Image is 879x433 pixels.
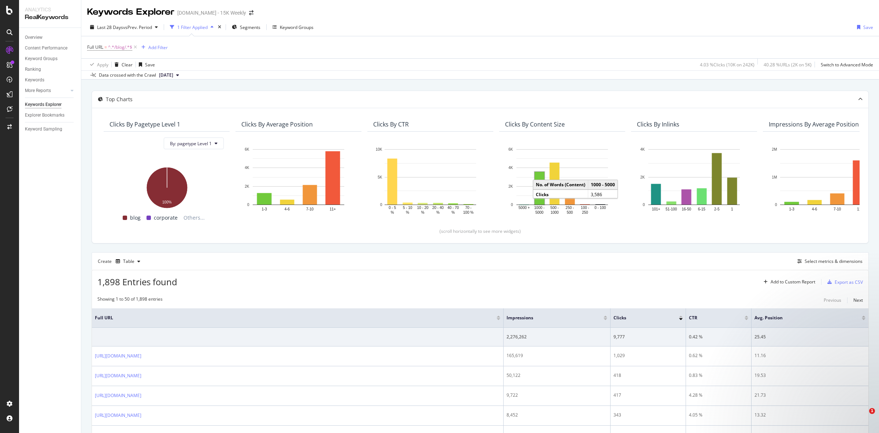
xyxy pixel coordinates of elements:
div: Save [863,24,873,30]
iframe: Intercom live chat [854,408,872,426]
a: Keyword Sampling [25,125,76,133]
button: Last 28 DaysvsPrev. Period [87,21,161,33]
text: 250 - [565,206,574,210]
div: Analytics [25,6,75,13]
span: 1 [869,408,875,414]
div: 4.28 % [689,392,748,399]
button: Add Filter [138,43,168,52]
text: 4-6 [285,207,290,211]
text: 70 - [465,206,471,210]
div: Clicks By Inlinks [637,121,679,128]
button: 1 Filter Applied [167,21,216,33]
text: 1 [731,207,733,211]
div: Clicks By Average Position [241,121,313,128]
text: 500 [567,210,573,214]
button: Next [853,296,863,305]
div: 417 [613,392,683,399]
text: 0 [643,203,645,207]
text: % [406,210,409,214]
div: Overview [25,34,42,41]
div: Clear [122,62,133,68]
span: Clicks [613,315,668,321]
div: 25.45 [754,334,865,340]
svg: A chart. [637,146,751,215]
text: 10K [376,147,382,151]
text: 6K [245,147,249,151]
a: Overview [25,34,76,41]
text: 2K [508,184,513,188]
div: Keywords [25,76,44,84]
svg: A chart. [373,146,487,215]
div: 343 [613,412,683,418]
div: Add to Custom Report [771,280,815,284]
button: [DATE] [156,71,182,80]
span: 1,898 Entries found [97,276,177,288]
text: 11+ [330,207,336,211]
text: 16-50 [682,207,691,211]
div: Keywords Explorer [25,101,62,109]
text: 1000 [550,210,559,214]
a: Keywords Explorer [25,101,76,109]
text: 6K [508,147,513,151]
div: Select metrics & dimensions [805,258,863,264]
div: Clicks By CTR [373,121,409,128]
div: 9,777 [613,334,683,340]
text: 20 - 40 [432,206,444,210]
text: 101+ [652,207,660,211]
div: Apply [97,62,108,68]
text: 100 - [581,206,589,210]
a: Keywords [25,76,76,84]
svg: A chart. [241,146,356,215]
div: Switch to Advanced Mode [821,62,873,68]
text: 0 [511,203,513,207]
span: Full URL [95,315,486,321]
a: Explorer Bookmarks [25,111,76,119]
div: Clicks By Content Size [505,121,565,128]
svg: A chart. [110,163,224,209]
div: 4.05 % [689,412,748,418]
text: 5000 + [519,206,530,210]
div: Impressions By Average Position [769,121,859,128]
span: CTR [689,315,734,321]
text: 11+ [857,207,863,211]
span: Others... [181,213,208,222]
button: Apply [87,59,108,70]
text: 2-5 [714,207,720,211]
text: % [436,210,439,214]
div: 0.62 % [689,352,748,359]
div: 165,619 [507,352,607,359]
div: Keyword Sampling [25,125,62,133]
a: [URL][DOMAIN_NAME] [95,392,141,399]
a: [URL][DOMAIN_NAME] [95,372,141,379]
div: Ranking [25,66,41,73]
span: = [104,44,107,50]
text: 4K [245,166,249,170]
text: 0 - 100 [594,206,606,210]
text: 0 - 5 [389,206,396,210]
text: 2M [772,147,777,151]
text: 0 [247,203,249,207]
text: 1M [772,175,777,179]
text: 5K [378,175,382,179]
button: Segments [229,21,263,33]
text: % [452,210,455,214]
text: 4-6 [812,207,817,211]
div: Table [123,259,134,264]
a: [URL][DOMAIN_NAME] [95,352,141,360]
div: 0.42 % [689,334,748,340]
div: Clicks By pagetype Level 1 [110,121,180,128]
a: Ranking [25,66,76,73]
span: By: pagetype Level 1 [170,140,212,147]
text: 6-15 [698,207,705,211]
text: 250 [582,210,588,214]
div: Explorer Bookmarks [25,111,64,119]
text: 2K [245,184,249,188]
div: Save [145,62,155,68]
a: Content Performance [25,44,76,52]
div: arrow-right-arrow-left [249,10,253,15]
text: 7-10 [834,207,841,211]
span: Last 28 Days [97,24,123,30]
div: 40.28 % URLs ( 2K on 5K ) [764,62,812,68]
text: 1-3 [789,207,794,211]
